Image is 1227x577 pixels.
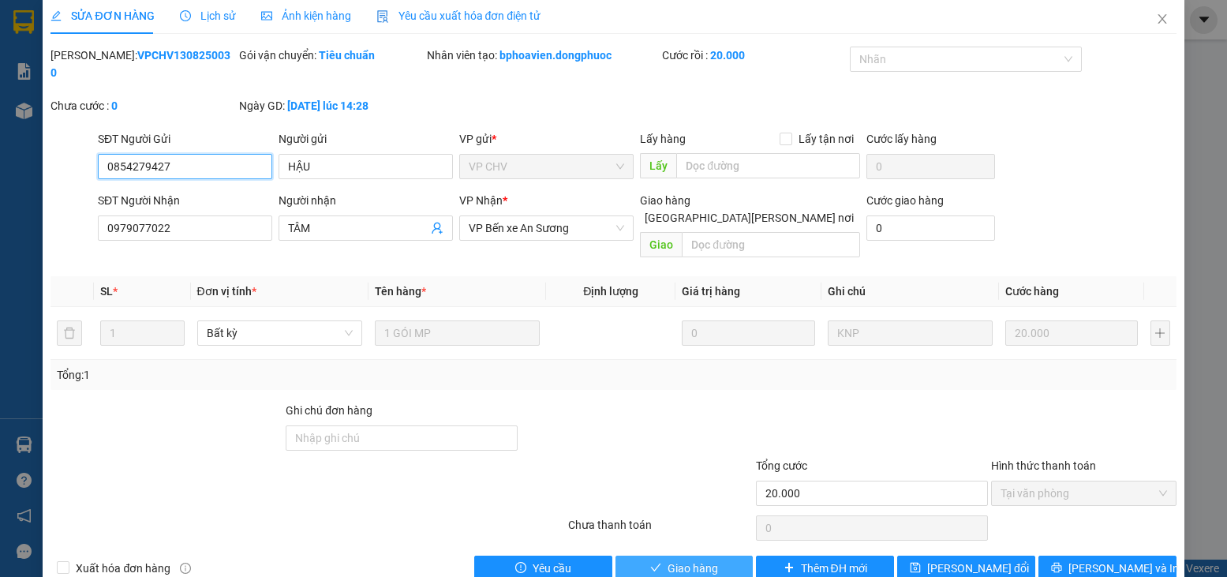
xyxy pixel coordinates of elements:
input: Cước lấy hàng [866,154,996,179]
span: Lấy hàng [640,133,686,145]
div: Tổng: 1 [57,366,474,384]
span: Đơn vị tính [197,285,256,298]
div: SĐT Người Gửi [98,130,272,148]
span: Cước hàng [1005,285,1059,298]
span: Thêm ĐH mới [801,560,867,577]
span: Tổng cước [756,459,807,472]
th: Ghi chú [821,276,999,307]
span: Bến xe [GEOGRAPHIC_DATA] [125,25,212,45]
span: VP Bến xe An Sương [469,216,624,240]
input: Ghi chú đơn hàng [286,425,518,451]
span: Lấy [640,153,676,178]
span: ----------------------------------------- [43,85,193,98]
span: VP Nhận [459,194,503,207]
div: Chưa cước : [51,97,235,114]
label: Cước lấy hàng [866,133,937,145]
input: Dọc đường [682,232,859,257]
span: printer [1051,562,1062,575]
span: Tên hàng [375,285,426,298]
div: Nhân viên tạo: [427,47,659,64]
span: Tại văn phòng [1001,481,1166,505]
label: Ghi chú đơn hàng [286,404,372,417]
span: exclamation-circle [515,562,526,575]
span: [PERSON_NAME] đổi [927,560,1029,577]
span: Giao hàng [640,194,690,207]
input: 0 [682,320,814,346]
span: Bất kỳ [207,321,353,345]
span: [PERSON_NAME]: [5,102,165,111]
b: [DATE] lúc 14:28 [287,99,368,112]
div: VP gửi [459,130,634,148]
b: VPCHV1308250030 [51,49,230,79]
b: 0 [111,99,118,112]
b: bphoavien.dongphuoc [499,49,612,62]
input: 0 [1005,320,1138,346]
div: SĐT Người Nhận [98,192,272,209]
input: Dọc đường [676,153,859,178]
input: Cước giao hàng [866,215,996,241]
span: picture [261,10,272,21]
span: close [1156,13,1169,25]
input: Ghi Chú [828,320,993,346]
span: plus [784,562,795,575]
span: Giao [640,232,682,257]
span: Yêu cầu xuất hóa đơn điện tử [376,9,541,22]
span: SỬA ĐƠN HÀNG [51,9,154,22]
b: Tiêu chuẩn [319,49,375,62]
span: info-circle [180,563,191,574]
label: Hình thức thanh toán [991,459,1096,472]
strong: ĐỒNG PHƯỚC [125,9,216,22]
span: clock-circle [180,10,191,21]
img: icon [376,10,389,23]
span: Giao hàng [668,560,718,577]
div: Người gửi [279,130,453,148]
div: Chưa thanh toán [567,516,754,544]
label: Cước giao hàng [866,194,944,207]
button: plus [1150,320,1169,346]
input: VD: Bàn, Ghế [375,320,540,346]
button: delete [57,320,82,346]
span: Giá trị hàng [682,285,740,298]
div: Gói vận chuyển: [239,47,424,64]
img: logo [6,9,76,79]
span: check [650,562,661,575]
span: edit [51,10,62,21]
span: [PERSON_NAME] và In [1068,560,1179,577]
span: Ảnh kiện hàng [261,9,351,22]
span: In ngày: [5,114,96,124]
span: VPAS1308250176 [79,100,165,112]
span: save [910,562,921,575]
span: Lấy tận nơi [792,130,860,148]
span: user-add [431,222,443,234]
span: Định lượng [583,285,638,298]
span: Yêu cầu [533,560,571,577]
span: Xuất hóa đơn hàng [69,560,177,577]
span: 01 Võ Văn Truyện, KP.1, Phường 2 [125,47,217,67]
span: [GEOGRAPHIC_DATA][PERSON_NAME] nơi [638,209,860,227]
b: 20.000 [710,49,745,62]
span: Hotline: 19001152 [125,70,193,80]
span: VP CHV [469,155,624,178]
span: Lịch sử [180,9,236,22]
div: Ngày GD: [239,97,424,114]
span: 18:28:56 [DATE] [35,114,96,124]
div: [PERSON_NAME]: [51,47,235,81]
div: Cước rồi : [662,47,847,64]
span: SL [100,285,113,298]
div: Người nhận [279,192,453,209]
